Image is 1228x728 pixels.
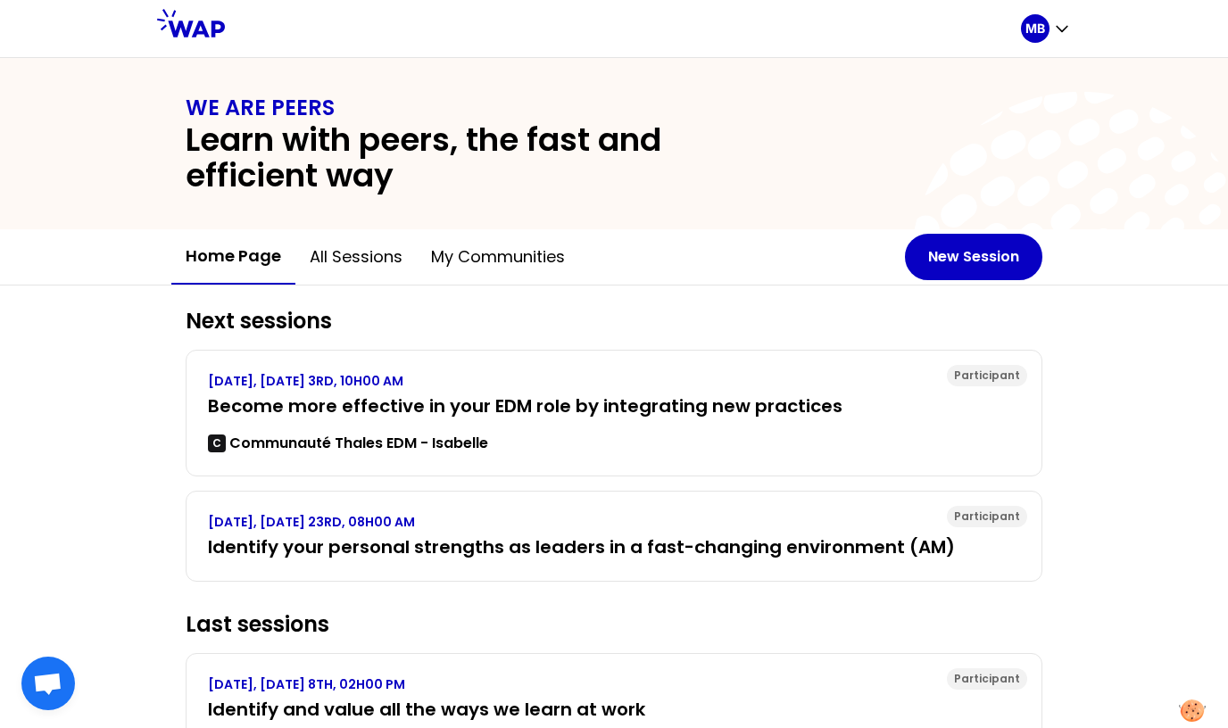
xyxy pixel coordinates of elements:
[186,307,1042,335] h2: Next sessions
[208,372,1020,390] p: [DATE], [DATE] 3RD, 10H00 AM
[208,675,1020,693] p: [DATE], [DATE] 8TH, 02H00 PM
[186,122,785,194] h2: Learn with peers, the fast and efficient way
[208,675,1020,722] a: [DATE], [DATE] 8TH, 02H00 PMIdentify and value all the ways we learn at work
[1021,14,1071,43] button: MB
[947,365,1027,386] div: Participant
[21,657,75,710] a: Ouvrir le chat
[208,513,1020,531] p: [DATE], [DATE] 23RD, 08H00 AM
[186,94,1042,122] h1: WE ARE PEERS
[295,230,417,284] button: All sessions
[229,433,488,454] p: Communauté Thales EDM - Isabelle
[905,234,1042,280] button: New Session
[212,436,221,451] p: C
[208,372,1020,454] a: [DATE], [DATE] 3RD, 10H00 AMBecome more effective in your EDM role by integrating new practicesCC...
[208,534,1020,559] h3: Identify your personal strengths as leaders in a fast-changing environment (AM)
[1025,20,1045,37] p: MB
[208,513,1020,559] a: [DATE], [DATE] 23RD, 08H00 AMIdentify your personal strengths as leaders in a fast-changing envir...
[947,506,1027,527] div: Participant
[208,697,1020,722] h3: Identify and value all the ways we learn at work
[171,229,295,285] button: Home page
[208,393,1020,418] h3: Become more effective in your EDM role by integrating new practices
[417,230,579,284] button: My communities
[186,610,1042,639] h2: Last sessions
[947,668,1027,690] div: Participant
